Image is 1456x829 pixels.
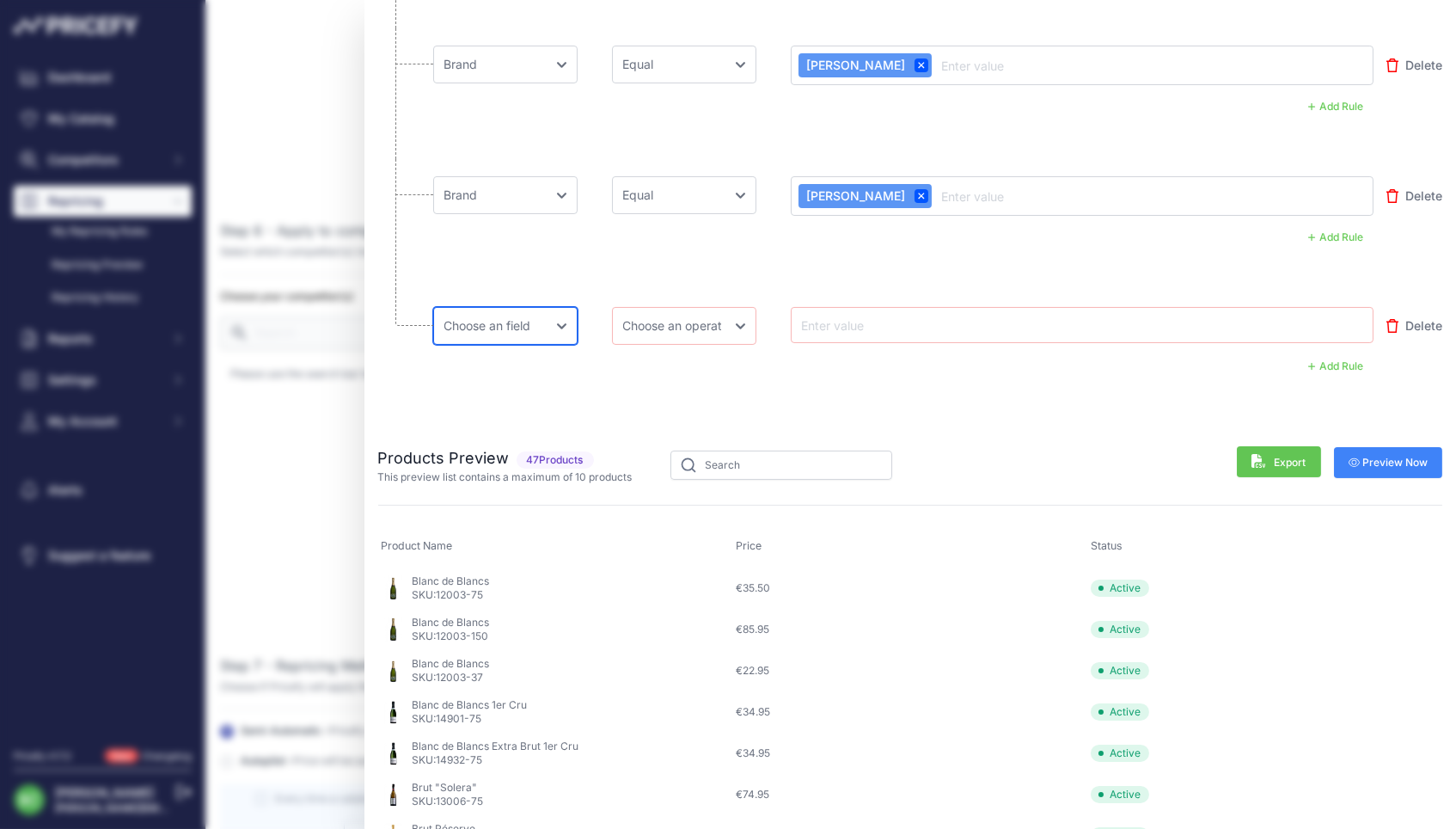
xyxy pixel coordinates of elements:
[1298,355,1373,378] button: Add Rule
[736,664,769,677] span: €
[736,705,770,718] span: €
[670,451,892,480] input: Search
[1298,95,1373,118] button: Add Rule
[517,451,594,469] span: Products
[1386,48,1442,83] button: Delete
[736,746,770,759] span: €
[413,795,484,808] p: SKU:
[437,671,484,684] span: 12003-37
[413,616,490,629] p: Blanc de Blancs
[1334,447,1443,478] button: Preview Now
[743,705,770,718] span: 34.95
[743,623,769,636] span: 85.95
[413,712,528,726] p: SKU:
[798,315,936,335] input: Enter value
[413,588,490,602] p: SKU:
[1405,187,1442,205] span: Delete
[802,57,906,74] span: [PERSON_NAME]
[382,539,453,552] span: Product Name
[1091,745,1149,762] span: Active
[1349,456,1428,470] span: Preview Now
[437,629,489,642] span: 12003-150
[413,574,490,588] p: Blanc de Blancs
[939,55,1076,76] input: Enter value
[802,187,906,205] span: [PERSON_NAME]
[413,629,490,643] p: SKU:
[437,795,484,808] span: 13006-75
[413,740,579,753] p: Blanc de Blancs Extra Brut 1er Cru
[1237,446,1321,477] button: Export
[527,453,540,467] span: 47
[1091,786,1149,803] span: Active
[743,746,770,759] span: 34.95
[736,539,762,552] span: Price
[1091,662,1149,679] span: Active
[1405,317,1442,335] span: Delete
[437,588,484,601] span: 12003-75
[743,788,769,801] span: 74.95
[437,753,483,766] span: 14932-75
[1091,621,1149,638] span: Active
[1091,539,1123,552] span: Status
[743,581,770,594] span: 35.50
[1386,309,1442,343] button: Delete
[413,781,484,795] p: Brut "Solera"
[413,671,490,685] p: SKU:
[1251,454,1306,470] span: Export
[1091,703,1149,721] span: Active
[939,186,1076,206] input: Enter value
[413,698,528,712] p: Blanc de Blancs 1er Cru
[413,753,579,767] p: SKU:
[736,623,769,636] span: €
[378,470,633,484] p: This preview list contains a maximum of 10 products
[743,664,769,677] span: 22.95
[1386,179,1442,213] button: Delete
[378,446,633,470] h2: Products Preview
[736,788,769,801] span: €
[1405,57,1442,74] span: Delete
[1091,580,1149,597] span: Active
[736,581,770,594] span: €
[1298,226,1373,249] button: Add Rule
[413,657,490,671] p: Blanc de Blancs
[437,712,482,725] span: 14901-75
